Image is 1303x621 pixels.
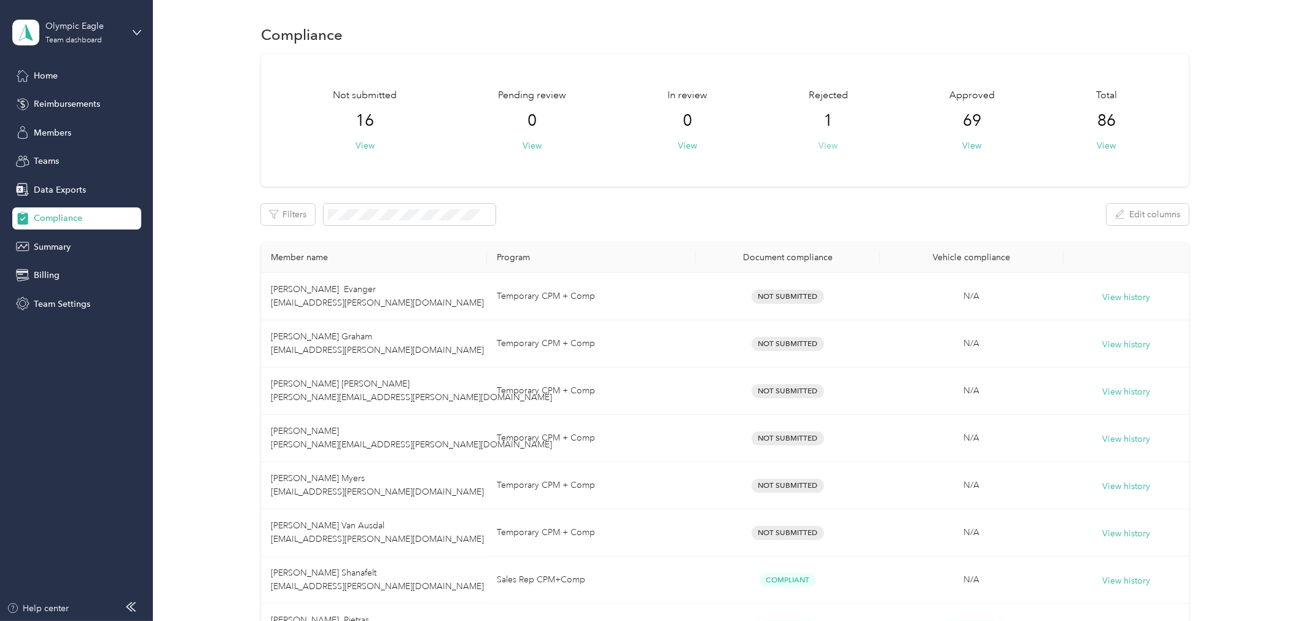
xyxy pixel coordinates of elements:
span: Summary [34,241,71,253]
button: Help center [7,602,69,615]
button: View history [1102,385,1150,399]
span: Data Exports [34,183,86,196]
div: Team dashboard [45,37,102,44]
th: Member name [261,242,487,273]
th: Program [487,242,696,273]
span: Pending review [498,88,566,103]
span: N/A [963,480,979,490]
span: N/A [963,574,979,585]
span: Billing [34,269,60,282]
span: Rejected [809,88,848,103]
span: 86 [1097,111,1116,131]
div: Vehicle compliance [890,252,1054,263]
span: [PERSON_NAME] Myers [EMAIL_ADDRESS][PERSON_NAME][DOMAIN_NAME] [271,473,484,497]
td: Temporary CPM + Comp [487,368,696,415]
span: 0 [683,111,692,131]
span: Total [1096,88,1117,103]
span: N/A [963,338,979,349]
button: View history [1102,527,1150,541]
span: Not Submitted [752,479,824,493]
h1: Compliance [261,28,343,41]
span: N/A [963,385,979,396]
td: Temporary CPM + Comp [487,320,696,368]
iframe: Everlance-gr Chat Button Frame [1234,552,1303,621]
span: Approved [949,88,995,103]
span: N/A [963,433,979,443]
button: View [962,139,981,152]
button: View [356,139,375,152]
span: N/A [963,527,979,538]
span: Compliance [34,212,82,225]
td: Sales Rep CPM+Comp [487,557,696,604]
span: [PERSON_NAME] Shanafelt [EMAIL_ADDRESS][PERSON_NAME][DOMAIN_NAME] [271,568,484,592]
button: View history [1102,291,1150,304]
span: Reimbursements [34,98,100,110]
span: [PERSON_NAME] Graham [EMAIL_ADDRESS][PERSON_NAME][DOMAIN_NAME] [271,331,484,355]
td: Temporary CPM + Comp [487,273,696,320]
td: Temporary CPM + Comp [487,509,696,557]
span: Compliant [760,573,816,587]
span: N/A [963,291,979,301]
td: Temporary CPM + Comp [487,462,696,509]
div: Document compliance [706,252,870,263]
span: 1 [824,111,833,131]
span: Not Submitted [752,290,824,304]
span: [PERSON_NAME] Evanger [EMAIL_ADDRESS][PERSON_NAME][DOMAIN_NAME] [271,284,484,308]
span: [PERSON_NAME] [PERSON_NAME] [PERSON_NAME][EMAIL_ADDRESS][PERSON_NAME][DOMAIN_NAME] [271,379,552,403]
button: Filters [261,204,315,225]
span: Not Submitted [752,337,824,351]
button: View [1097,139,1116,152]
button: View [678,139,697,152]
span: Home [34,69,58,82]
span: Not submitted [333,88,397,103]
span: 16 [356,111,374,131]
td: Temporary CPM + Comp [487,415,696,462]
button: Edit columns [1107,204,1189,225]
span: Not Submitted [752,431,824,445]
span: [PERSON_NAME] Van Ausdal [EMAIL_ADDRESS][PERSON_NAME][DOMAIN_NAME] [271,520,484,544]
span: 0 [527,111,537,131]
button: View history [1102,433,1150,446]
button: View history [1102,574,1150,588]
span: In review [667,88,707,103]
span: [PERSON_NAME] [PERSON_NAME][EMAIL_ADDRESS][PERSON_NAME][DOMAIN_NAME] [271,426,552,450]
button: View history [1102,480,1150,493]
span: Team Settings [34,298,90,310]
span: 69 [963,111,981,131]
button: View [523,139,542,152]
button: View history [1102,338,1150,352]
button: View [819,139,838,152]
div: Olympic Eagle [45,20,122,33]
span: Teams [34,155,59,168]
span: Not Submitted [752,526,824,540]
span: Not Submitted [752,384,824,398]
span: Members [34,126,71,139]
